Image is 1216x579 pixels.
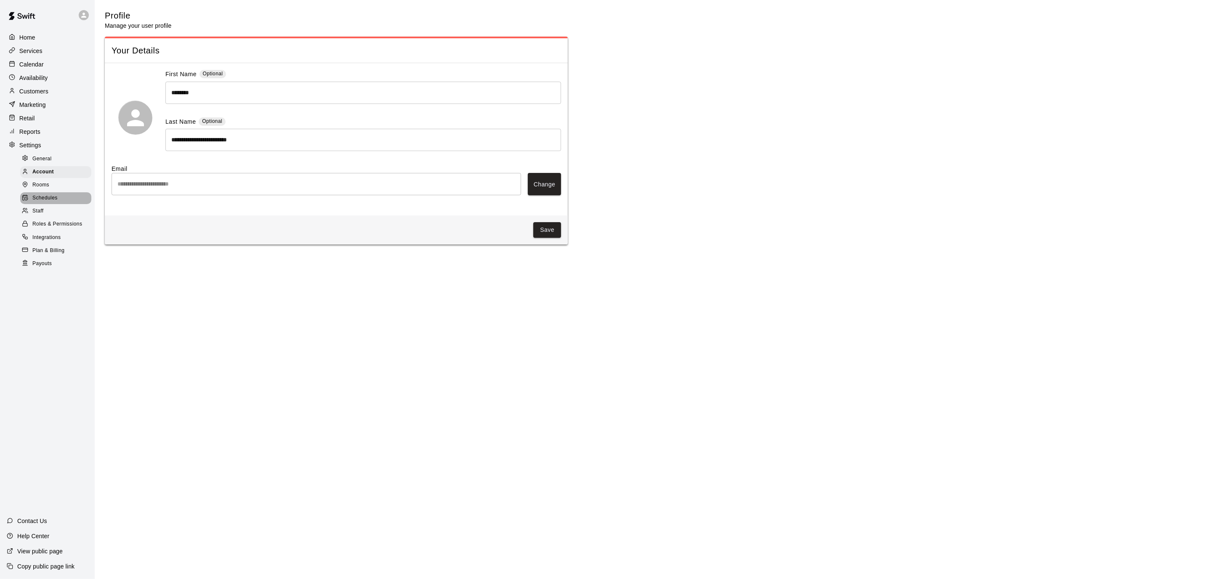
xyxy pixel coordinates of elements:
[32,207,43,215] span: Staff
[20,218,91,230] div: Roles & Permissions
[19,141,41,149] p: Settings
[20,244,95,257] a: Plan & Billing
[20,192,95,205] a: Schedules
[7,31,88,44] a: Home
[7,85,88,98] a: Customers
[105,21,171,30] p: Manage your user profile
[20,258,91,270] div: Payouts
[17,562,75,571] p: Copy public page link
[7,98,88,111] a: Marketing
[32,260,52,268] span: Payouts
[17,532,49,540] p: Help Center
[19,74,48,82] p: Availability
[7,125,88,138] a: Reports
[20,232,91,244] div: Integrations
[32,247,64,255] span: Plan & Billing
[20,179,91,191] div: Rooms
[7,112,88,125] a: Retail
[32,168,54,176] span: Account
[32,155,52,163] span: General
[20,231,95,244] a: Integrations
[32,234,61,242] span: Integrations
[112,45,561,56] span: Your Details
[20,179,95,192] a: Rooms
[203,71,223,77] span: Optional
[20,218,95,231] a: Roles & Permissions
[32,194,58,202] span: Schedules
[20,153,91,165] div: General
[20,257,95,270] a: Payouts
[32,181,49,189] span: Rooms
[20,152,95,165] a: General
[32,220,82,228] span: Roles & Permissions
[20,205,95,218] a: Staff
[19,101,46,109] p: Marketing
[165,70,197,80] label: First Name
[7,45,88,57] a: Services
[19,87,48,96] p: Customers
[19,60,44,69] p: Calendar
[20,165,95,178] a: Account
[19,127,40,136] p: Reports
[533,222,561,238] button: Save
[528,173,561,195] button: Change
[20,245,91,257] div: Plan & Billing
[20,205,91,217] div: Staff
[7,139,88,151] a: Settings
[20,192,91,204] div: Schedules
[17,547,63,555] p: View public page
[7,58,88,71] a: Calendar
[112,165,561,173] label: Email
[202,118,222,124] span: Optional
[7,72,88,84] a: Availability
[19,47,43,55] p: Services
[105,10,171,21] h5: Profile
[165,117,196,127] label: Last Name
[19,114,35,122] p: Retail
[19,33,35,42] p: Home
[20,166,91,178] div: Account
[17,517,47,525] p: Contact Us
